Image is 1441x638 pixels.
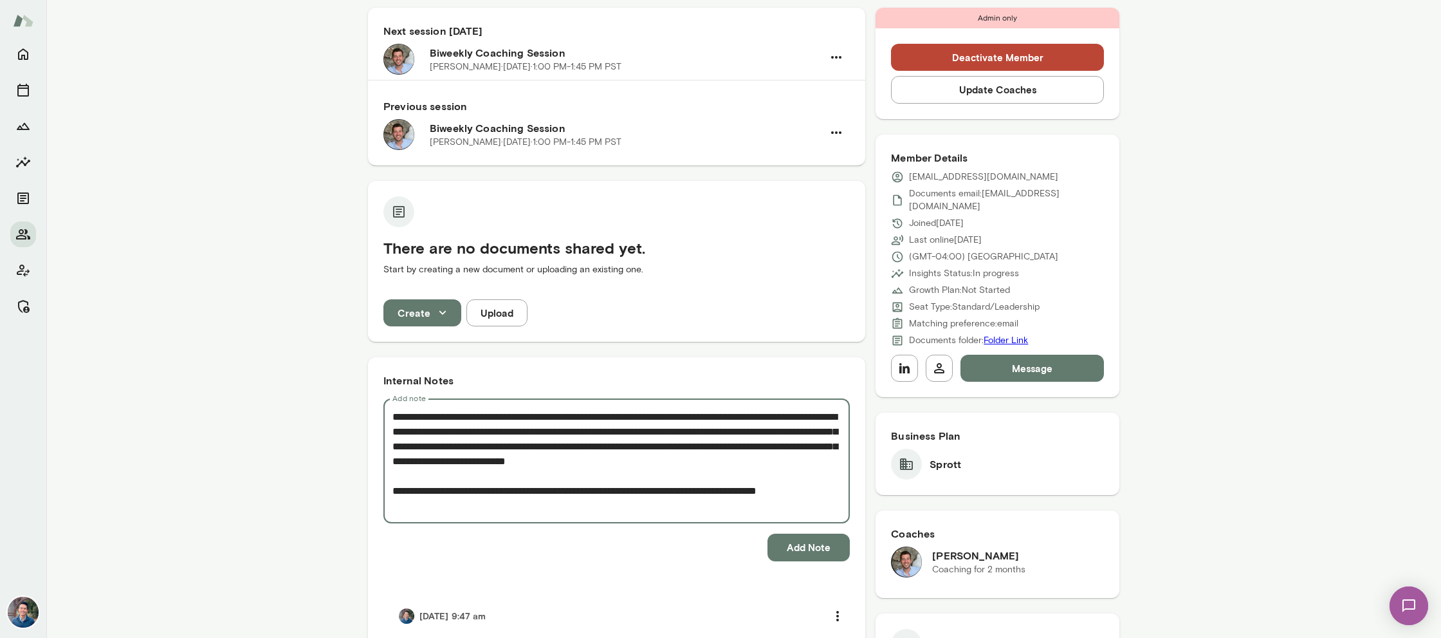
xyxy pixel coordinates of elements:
[383,299,461,326] button: Create
[10,77,36,103] button: Sessions
[767,534,850,561] button: Add Note
[909,334,1028,347] p: Documents folder:
[909,267,1019,280] p: Insights Status: In progress
[891,547,922,577] img: David Sferlazza
[419,610,486,623] h6: [DATE] 9:47 am
[10,258,36,283] button: Client app
[430,120,823,136] h6: Biweekly Coaching Session
[984,335,1028,346] a: Folder Link
[932,563,1025,576] p: Coaching for 2 months
[466,299,528,326] button: Upload
[891,44,1104,71] button: Deactivate Member
[383,99,850,114] h6: Previous session
[430,45,823,61] h6: Biweekly Coaching Session
[891,428,1104,444] h6: Business Plan
[932,548,1025,563] h6: [PERSON_NAME]
[383,373,850,388] h6: Internal Notes
[8,597,39,628] img: Alex Yu
[10,221,36,247] button: Members
[10,185,36,211] button: Documents
[399,608,414,624] img: Alex Yu
[383,238,850,258] h5: There are no documents shared yet.
[10,41,36,67] button: Home
[392,393,426,404] label: Add note
[930,456,961,472] h6: Sprott
[10,113,36,139] button: Growth Plan
[891,526,1104,541] h6: Coaches
[909,284,1010,297] p: Growth Plan: Not Started
[960,355,1104,382] button: Message
[10,294,36,319] button: Manage
[824,603,851,630] button: more
[909,301,1040,314] p: Seat Type: Standard/Leadership
[909,317,1018,330] p: Matching preference: email
[383,263,850,276] p: Start by creating a new document or uploading an existing one.
[430,136,621,149] p: [PERSON_NAME] · [DATE] · 1:00 PM-1:45 PM PST
[909,171,1058,183] p: [EMAIL_ADDRESS][DOMAIN_NAME]
[430,61,621,73] p: [PERSON_NAME] · [DATE] · 1:00 PM-1:45 PM PST
[909,234,982,247] p: Last online [DATE]
[10,149,36,175] button: Insights
[909,187,1104,213] p: Documents email: [EMAIL_ADDRESS][DOMAIN_NAME]
[383,23,850,39] h6: Next session [DATE]
[891,76,1104,103] button: Update Coaches
[891,150,1104,165] h6: Member Details
[909,217,964,230] p: Joined [DATE]
[876,8,1119,28] div: Admin only
[13,8,33,33] img: Mento
[909,250,1058,263] p: (GMT-04:00) [GEOGRAPHIC_DATA]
